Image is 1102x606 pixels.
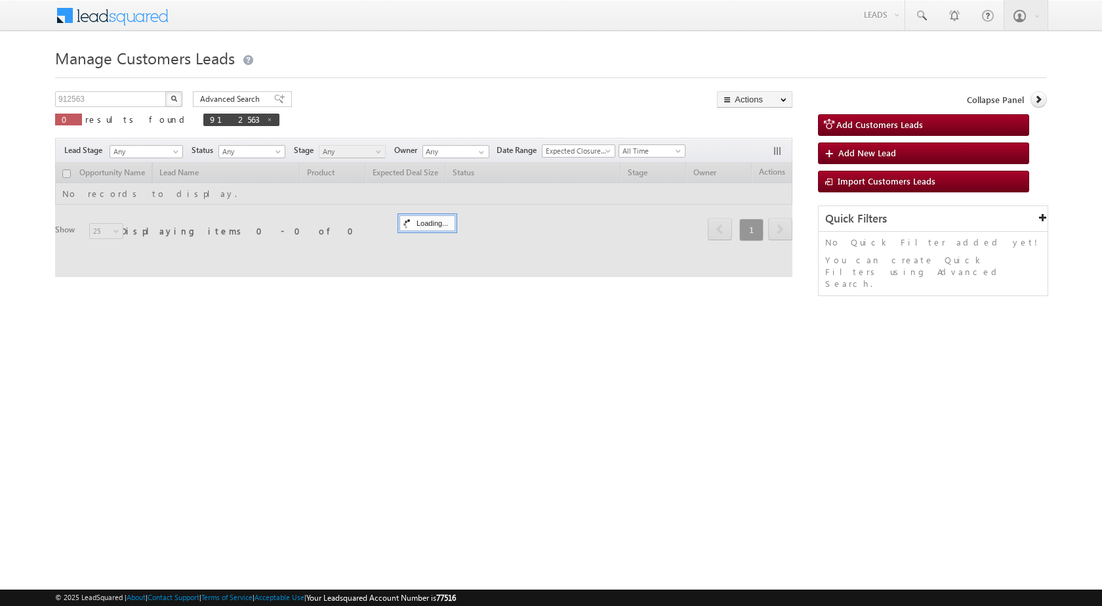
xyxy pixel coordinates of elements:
[836,119,923,130] span: Add Customers Leads
[110,146,178,158] span: Any
[838,175,935,186] span: Import Customers Leads
[255,593,304,601] a: Acceptable Use
[319,145,386,158] a: Any
[825,236,1041,248] p: No Quick Filter added yet!
[542,144,615,158] a: Expected Closure Date
[219,146,281,158] span: Any
[542,145,611,157] span: Expected Closure Date
[85,114,190,125] span: results found
[838,147,896,158] span: Add New Lead
[62,114,75,125] span: 0
[210,114,260,125] span: 912563
[394,144,422,156] span: Owner
[472,146,488,159] a: Show All Items
[825,254,1041,290] p: You can create Quick Filters using Advanced Search.
[422,145,489,158] input: Type to Search
[201,593,253,601] a: Terms of Service
[171,95,177,102] img: Search
[55,592,456,604] span: © 2025 LeadSquared | | | | |
[619,144,685,158] a: All Time
[306,593,456,603] span: Your Leadsquared Account Number is
[436,593,456,603] span: 77516
[399,215,455,231] div: Loading...
[148,593,199,601] a: Contact Support
[819,206,1048,232] div: Quick Filters
[967,94,1024,106] span: Collapse Panel
[294,144,319,156] span: Stage
[127,593,146,601] a: About
[319,146,382,158] span: Any
[218,145,285,158] a: Any
[619,145,682,157] span: All Time
[717,91,792,108] button: Actions
[497,144,542,156] span: Date Range
[55,47,235,68] span: Manage Customers Leads
[200,93,264,105] span: Advanced Search
[192,144,218,156] span: Status
[64,144,108,156] span: Lead Stage
[110,145,183,158] a: Any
